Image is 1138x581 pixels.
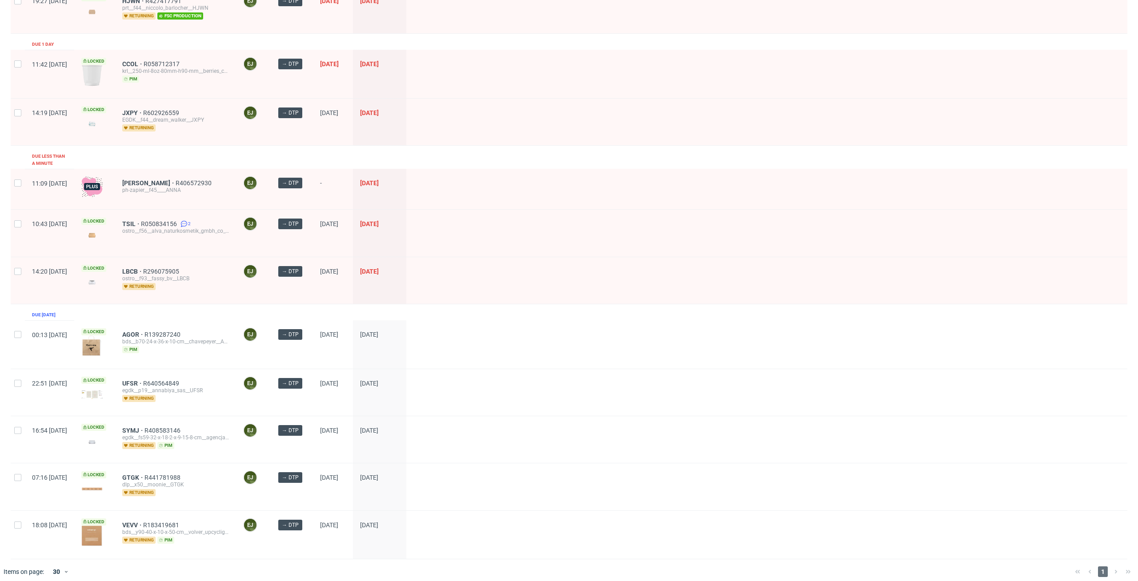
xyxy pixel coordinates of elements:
[122,521,143,529] a: VEVV
[81,377,106,384] span: Locked
[320,521,338,529] span: [DATE]
[81,118,103,130] img: version_two_editor_design
[157,12,203,20] span: fsc production
[320,427,338,434] span: [DATE]
[122,442,156,449] span: returning
[122,220,141,227] a: TSIL
[320,109,338,116] span: [DATE]
[122,529,229,536] div: bds__y90-40-x-10-x-50-cm__volver_upcyclign_di_dorosz_nicolas_mariano__VEVV
[320,60,339,68] span: [DATE]
[143,380,181,387] a: R640564849
[157,537,174,544] span: pim
[282,330,299,338] span: → DTP
[81,436,103,448] img: version_two_editor_design
[360,521,378,529] span: [DATE]
[282,179,299,187] span: → DTP
[244,107,256,119] figcaption: EJ
[143,521,181,529] a: R183419681
[81,276,103,288] img: version_two_editor_design
[4,567,44,576] span: Items on page:
[81,218,106,225] span: Locked
[360,60,379,68] span: [DATE]
[81,335,103,357] img: version_two_editor_design.png
[282,220,299,228] span: → DTP
[122,60,144,68] a: CCOL
[81,525,103,547] img: version_two_editor_design
[81,471,106,478] span: Locked
[1098,566,1108,577] span: 1
[320,179,346,199] span: -
[360,380,378,387] span: [DATE]
[122,331,144,338] span: AGOR
[122,116,229,123] div: EGDK__f44__dream_walker__JXPY
[81,518,106,525] span: Locked
[122,537,156,544] span: returning
[188,220,191,227] span: 2
[122,481,229,488] div: dlp__x50__moonie__GTGK
[32,180,67,187] span: 11:09 [DATE]
[122,124,156,131] span: returning
[360,427,378,434] span: [DATE]
[122,76,139,83] span: pim
[320,331,338,338] span: [DATE]
[141,220,179,227] span: R050834156
[32,427,67,434] span: 16:54 [DATE]
[122,268,143,275] a: LBCB
[122,387,229,394] div: egdk__p19__annabiya_sas__UFSR
[360,220,379,227] span: [DATE]
[32,268,67,275] span: 14:20 [DATE]
[81,6,103,18] img: version_two_editor_design.png
[144,474,182,481] span: R441781988
[122,489,156,496] span: returning
[179,220,191,227] a: 2
[122,427,144,434] a: SYMJ
[157,442,174,449] span: pim
[244,519,256,531] figcaption: EJ
[282,474,299,482] span: → DTP
[143,268,181,275] a: R296075905
[122,179,176,187] span: [PERSON_NAME]
[244,471,256,484] figcaption: EJ
[360,474,378,481] span: [DATE]
[122,283,156,290] span: returning
[81,265,106,272] span: Locked
[48,565,64,578] div: 30
[122,346,139,353] span: pim
[244,177,256,189] figcaption: EJ
[320,220,338,227] span: [DATE]
[122,474,144,481] a: GTGK
[122,227,229,235] div: ostro__f56__alva_naturkosmetik_gmbh_co_kg__TSIL
[144,331,182,338] span: R139287240
[320,474,338,481] span: [DATE]
[32,41,54,48] div: Due 1 day
[144,60,181,68] a: R058712317
[122,275,229,282] div: ostro__f93__fassy_bv__LBCB
[32,380,67,387] span: 22:51 [DATE]
[122,109,143,116] span: JXPY
[244,424,256,437] figcaption: EJ
[360,179,379,187] span: [DATE]
[32,153,67,167] div: Due less than a minute
[81,229,103,241] img: version_two_editor_design
[282,379,299,387] span: → DTP
[32,109,67,116] span: 14:19 [DATE]
[81,390,103,398] img: version_two_editor_design.png
[32,521,67,529] span: 18:08 [DATE]
[176,179,213,187] span: R406572930
[282,426,299,434] span: → DTP
[122,338,229,345] div: bds__b70-24-x-36-x-10-cm__chavepeyer__AGOR
[122,434,229,441] div: egdk__fs59-32-x-18-2-x-9-15-8-cm__agencja_good_mood__SYMJ
[360,268,379,275] span: [DATE]
[81,424,106,431] span: Locked
[360,109,379,116] span: [DATE]
[122,12,156,20] span: returning
[122,380,143,387] a: UFSR
[122,187,229,194] div: ph-zapier__f45____ANNA
[244,377,256,390] figcaption: EJ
